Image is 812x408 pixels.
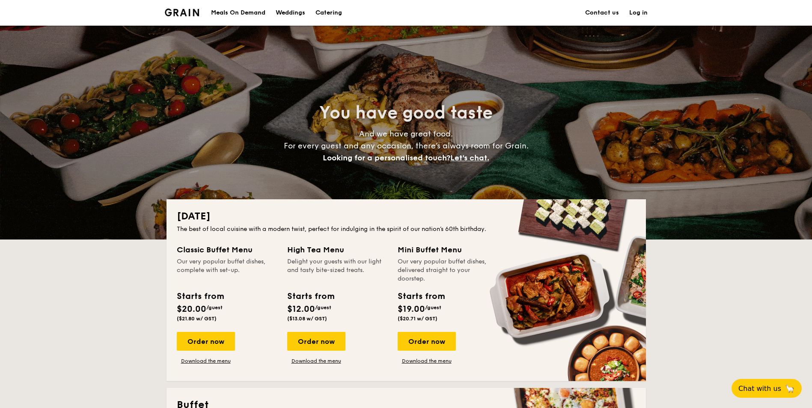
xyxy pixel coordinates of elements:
div: Classic Buffet Menu [177,244,277,256]
div: Order now [398,332,456,351]
div: High Tea Menu [287,244,387,256]
span: /guest [206,305,223,310]
a: Download the menu [287,358,345,364]
div: The best of local cuisine with a modern twist, perfect for indulging in the spirit of our nation’... [177,225,636,234]
span: You have good taste [319,103,493,123]
span: /guest [315,305,331,310]
h2: [DATE] [177,210,636,223]
span: Looking for a personalised touch? [323,153,450,163]
div: Our very popular buffet dishes, complete with set-up. [177,257,277,283]
span: $20.00 [177,304,206,314]
div: Order now [287,332,345,351]
a: Download the menu [398,358,456,364]
div: Delight your guests with our light and tasty bite-sized treats. [287,257,387,283]
div: Our very popular buffet dishes, delivered straight to your doorstep. [398,257,498,283]
div: Order now [177,332,235,351]
span: $19.00 [398,304,425,314]
a: Download the menu [177,358,235,364]
span: Let's chat. [450,153,489,163]
span: /guest [425,305,441,310]
span: ($21.80 w/ GST) [177,316,217,322]
span: 🦙 [785,384,795,393]
div: Starts from [287,290,334,303]
button: Chat with us🦙 [732,379,802,398]
a: Logotype [165,9,199,16]
div: Starts from [398,290,444,303]
span: ($13.08 w/ GST) [287,316,327,322]
span: ($20.71 w/ GST) [398,316,437,322]
div: Starts from [177,290,223,303]
img: Grain [165,9,199,16]
span: $12.00 [287,304,315,314]
div: Mini Buffet Menu [398,244,498,256]
span: Chat with us [738,384,781,393]
span: And we have great food. For every guest and any occasion, there’s always room for Grain. [284,129,529,163]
